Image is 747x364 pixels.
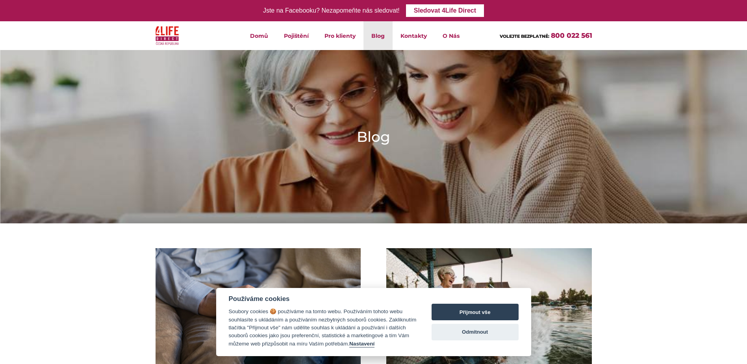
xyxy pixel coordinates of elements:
[229,308,417,348] div: Soubory cookies 🍪 používáme na tomto webu. Používáním tohoto webu souhlasíte s ukládáním a použív...
[156,24,179,47] img: 4Life Direct Česká republika logo
[357,127,390,147] h1: Blog
[406,4,484,17] a: Sledovat 4Life Direct
[349,341,374,347] button: Nastavení
[500,33,549,39] span: VOLEJTE BEZPLATNĚ:
[551,32,592,39] a: 800 022 561
[432,324,519,340] button: Odmítnout
[263,5,400,17] div: Jste na Facebooku? Nezapomeňte nás sledovat!
[229,295,417,303] div: Používáme cookies
[242,21,276,50] a: Domů
[363,21,393,50] a: Blog
[432,304,519,320] button: Přijmout vše
[393,21,435,50] a: Kontakty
